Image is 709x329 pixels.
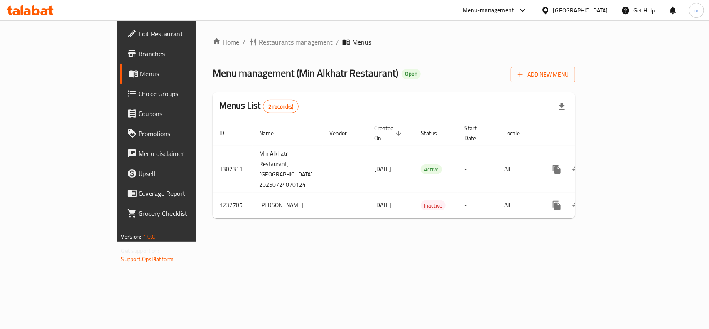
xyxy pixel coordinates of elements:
span: [DATE] [374,200,391,210]
td: All [498,146,540,193]
span: Name [259,128,285,138]
span: [DATE] [374,163,391,174]
button: more [547,195,567,215]
div: Export file [552,96,572,116]
div: Menu-management [463,5,514,15]
span: Version: [121,231,142,242]
span: Upsell [139,168,229,178]
span: Branches [139,49,229,59]
span: Promotions [139,129,229,139]
div: Total records count [263,100,299,113]
li: / [243,37,245,47]
a: Menus [120,64,236,84]
span: Coverage Report [139,188,229,198]
span: ID [219,128,235,138]
span: Created On [374,123,404,143]
span: Add New Menu [518,69,569,80]
button: Change Status [567,159,587,179]
a: Coupons [120,104,236,124]
span: Grocery Checklist [139,208,229,218]
span: Menus [140,69,229,79]
button: Add New Menu [511,67,575,82]
a: Edit Restaurant [120,24,236,44]
div: [GEOGRAPHIC_DATA] [553,6,608,15]
span: 1.0.0 [143,231,156,242]
td: - [458,146,498,193]
span: Start Date [464,123,488,143]
h2: Menus List [219,99,299,113]
a: Promotions [120,124,236,143]
table: enhanced table [213,121,633,218]
a: Upsell [120,163,236,183]
a: Grocery Checklist [120,203,236,223]
div: Active [421,164,442,174]
span: Menu disclaimer [139,148,229,158]
span: Restaurants management [259,37,333,47]
a: Branches [120,44,236,64]
span: Menu management ( Min Alkhatr Restaurant ) [213,64,398,82]
td: Min Alkhatr Restaurant, [GEOGRAPHIC_DATA] 20250724070124 [253,146,323,193]
span: Open [402,70,421,77]
button: more [547,159,567,179]
span: Status [421,128,448,138]
span: m [694,6,699,15]
nav: breadcrumb [213,37,575,47]
div: Inactive [421,200,446,210]
a: Coverage Report [120,183,236,203]
td: All [498,193,540,218]
span: Menus [352,37,371,47]
span: Get support on: [121,245,159,256]
span: Edit Restaurant [139,29,229,39]
span: Locale [504,128,530,138]
a: Menu disclaimer [120,143,236,163]
span: 2 record(s) [263,103,299,111]
td: [PERSON_NAME] [253,193,323,218]
span: Coupons [139,109,229,119]
li: / [336,37,339,47]
a: Choice Groups [120,84,236,104]
span: Active [421,165,442,174]
a: Support.OpsPlatform [121,254,174,265]
th: Actions [540,121,633,146]
div: Open [402,69,421,79]
td: - [458,193,498,218]
span: Inactive [421,201,446,210]
a: Restaurants management [249,37,333,47]
span: Choice Groups [139,89,229,99]
span: Vendor [329,128,358,138]
button: Change Status [567,195,587,215]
